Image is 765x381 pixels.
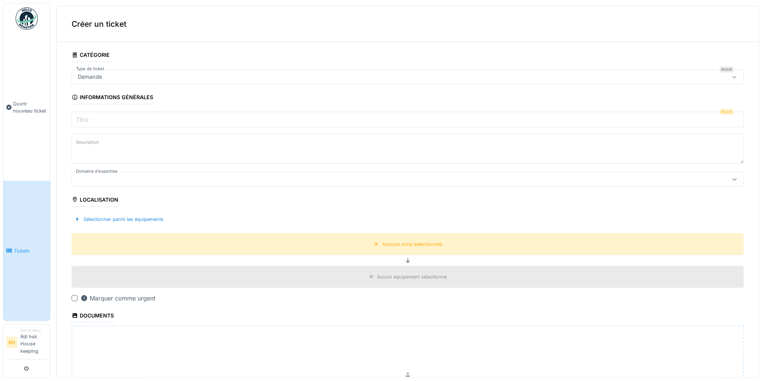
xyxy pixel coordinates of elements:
[75,138,100,147] label: Description
[3,34,50,181] a: Ouvrir nouveau ticket
[20,328,47,333] div: Demandeur
[14,247,47,254] span: Tickets
[20,328,47,358] li: Rdi hsk House keeping
[75,115,90,124] label: Titre
[3,181,50,321] a: Tickets
[72,310,114,323] div: Documents
[75,66,106,72] label: Type de ticket
[75,168,119,175] label: Domaine d'expertise
[720,66,733,72] div: Requis
[6,328,47,359] a: RH DemandeurRdi hsk House keeping
[72,92,153,104] div: Informations générales
[377,273,447,280] div: Aucun équipement sélectionné
[72,214,166,224] div: Sélectionner parmi les équipements
[80,294,155,303] div: Marquer comme urgent
[13,100,47,114] span: Ouvrir nouveau ticket
[6,337,17,348] li: RH
[72,194,118,207] div: Localisation
[16,7,38,30] img: Badge_color-CXgf-gQk.svg
[72,49,110,62] div: Catégorie
[382,241,442,248] div: Aucune zone sélectionnée
[75,73,105,81] div: Demande
[57,6,759,42] div: Créer un ticket
[720,109,733,115] div: Requis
